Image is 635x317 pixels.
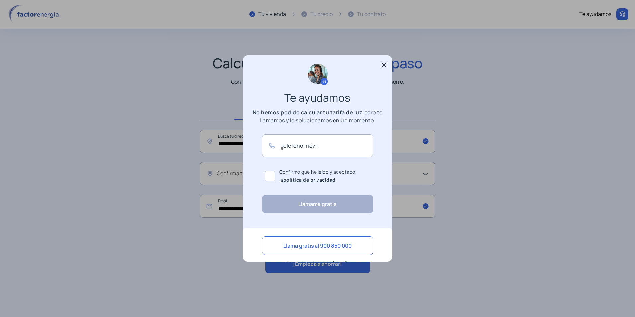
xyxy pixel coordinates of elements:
span: Confirmo que he leído y aceptado la [279,168,371,184]
h3: Te ayudamos [258,94,377,102]
b: No hemos podido calcular tu tarifa de luz, [253,109,364,116]
p: De lunes a viernes de 9h a 21h [262,258,373,266]
a: política de privacidad [283,177,336,183]
p: pero te llamamos y lo solucionamos en un momento. [251,108,384,124]
button: Llama gratis al 900 850 000 [262,236,373,255]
